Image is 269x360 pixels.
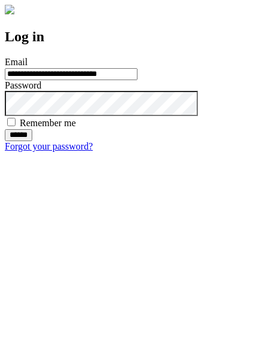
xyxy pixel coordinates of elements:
[5,80,41,90] label: Password
[20,118,76,128] label: Remember me
[5,5,14,14] img: logo-4e3dc11c47720685a147b03b5a06dd966a58ff35d612b21f08c02c0306f2b779.png
[5,57,27,67] label: Email
[5,141,93,151] a: Forgot your password?
[5,29,264,45] h2: Log in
